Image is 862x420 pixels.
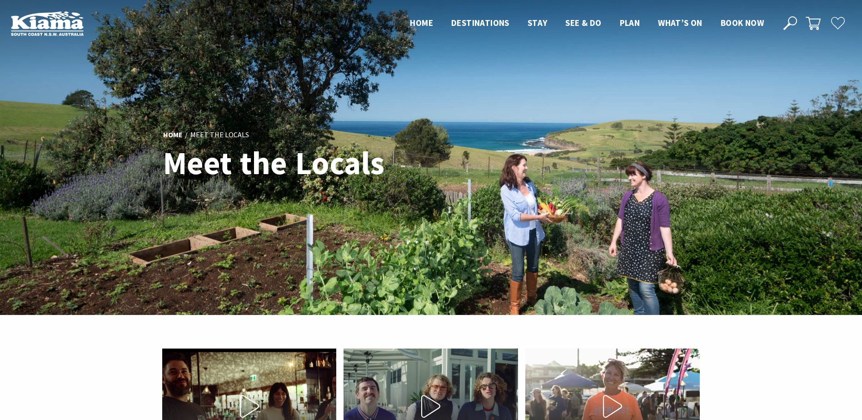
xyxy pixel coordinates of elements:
[620,17,640,28] span: Plan
[163,130,183,140] a: Home
[190,129,249,140] li: Meet the Locals
[528,17,548,28] span: Stay
[451,17,509,28] span: Destinations
[163,145,420,180] h1: Meet the Locals
[721,17,764,28] span: Book now
[410,17,433,28] span: Home
[401,16,773,31] nav: Main Menu
[565,17,601,28] span: See & Do
[658,17,703,28] span: What’s On
[11,11,84,36] img: Kiama Logo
